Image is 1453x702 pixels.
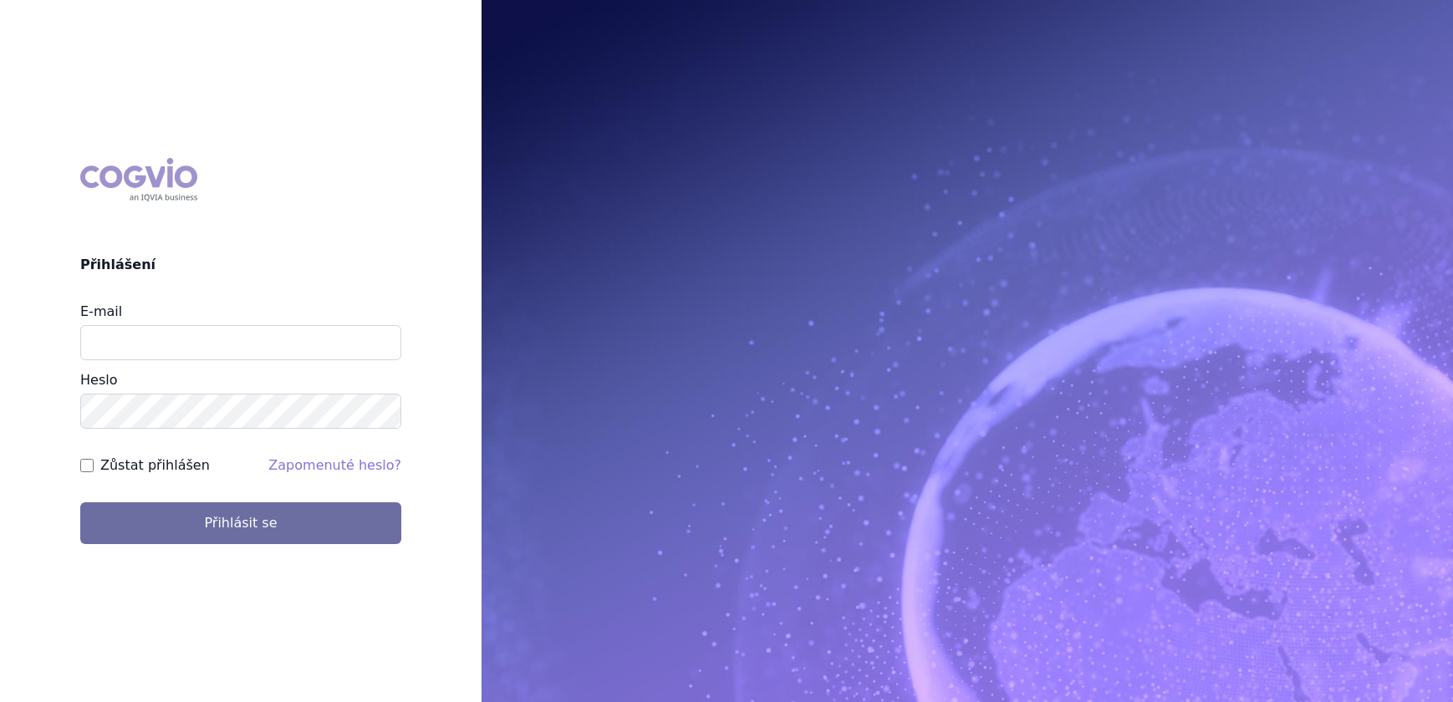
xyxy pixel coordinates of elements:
[80,502,401,544] button: Přihlásit se
[80,303,122,319] label: E-mail
[268,457,401,473] a: Zapomenuté heslo?
[80,255,401,275] h2: Přihlášení
[80,158,197,201] div: COGVIO
[100,455,210,476] label: Zůstat přihlášen
[80,372,117,388] label: Heslo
